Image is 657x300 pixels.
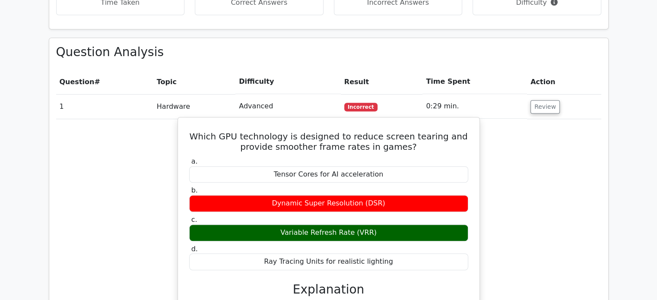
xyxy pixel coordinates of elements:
[194,282,463,297] h3: Explanation
[56,45,601,60] h3: Question Analysis
[60,78,95,86] span: Question
[235,94,341,119] td: Advanced
[153,69,235,94] th: Topic
[191,215,197,224] span: c.
[191,157,198,165] span: a.
[188,131,469,152] h5: Which GPU technology is designed to reduce screen tearing and provide smoother frame rates in games?
[153,94,235,119] td: Hardware
[344,103,378,111] span: Incorrect
[189,195,468,212] div: Dynamic Super Resolution (DSR)
[56,69,153,94] th: #
[189,224,468,241] div: Variable Refresh Rate (VRR)
[189,166,468,183] div: Tensor Cores for AI acceleration
[56,94,153,119] td: 1
[235,69,341,94] th: Difficulty
[191,245,198,253] span: d.
[530,100,560,114] button: Review
[527,69,601,94] th: Action
[422,94,527,119] td: 0:29 min.
[422,69,527,94] th: Time Spent
[191,186,198,194] span: b.
[189,253,468,270] div: Ray Tracing Units for realistic lighting
[341,69,423,94] th: Result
